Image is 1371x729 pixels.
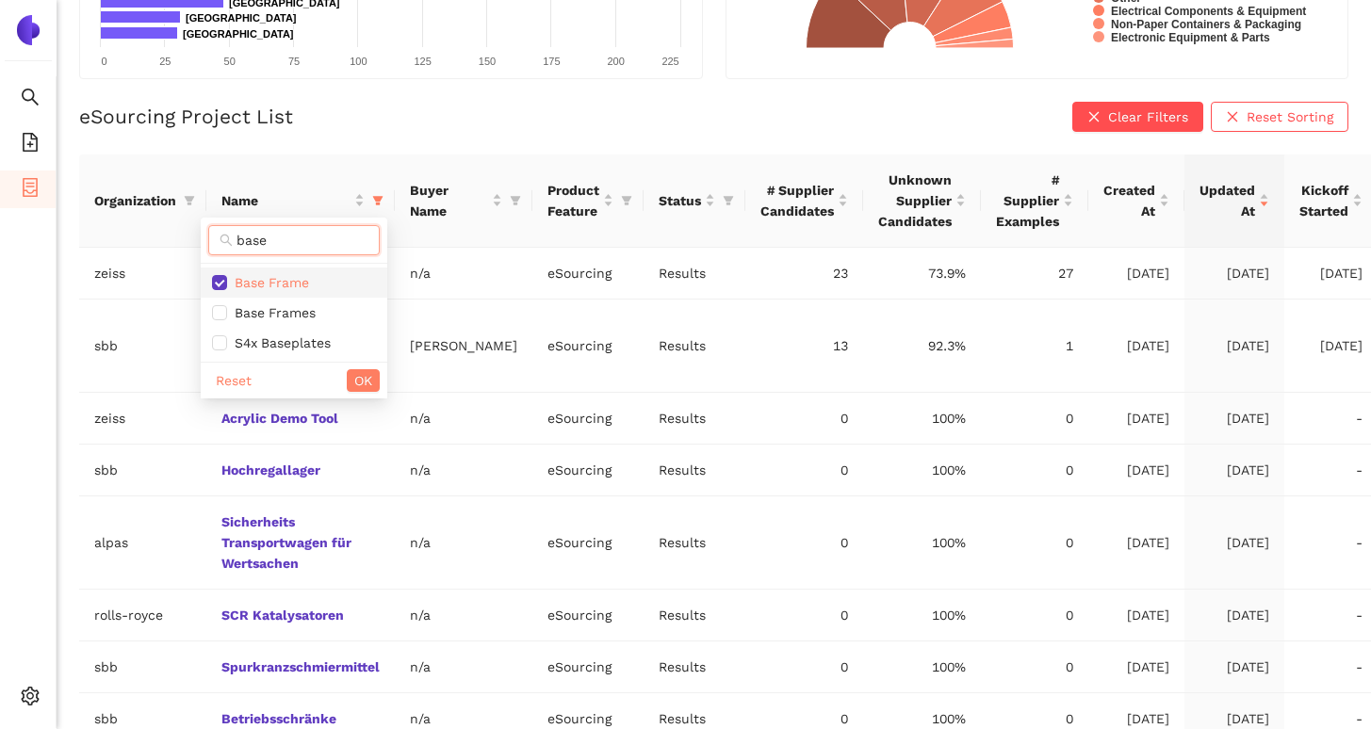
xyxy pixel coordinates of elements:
[479,56,496,67] text: 150
[644,445,745,496] td: Results
[863,393,981,445] td: 100%
[347,369,380,392] button: OK
[184,195,195,206] span: filter
[21,171,40,209] span: container
[79,248,206,300] td: zeiss
[723,195,734,206] span: filter
[1247,106,1333,127] span: Reset Sorting
[1072,102,1203,132] button: closeClear Filters
[227,305,316,320] span: Base Frames
[532,590,644,641] td: eSourcing
[659,190,701,211] span: Status
[506,176,525,225] span: filter
[1111,5,1306,18] text: Electrical Components & Equipment
[79,393,206,445] td: zeiss
[1111,31,1270,44] text: Electronic Equipment & Parts
[644,300,745,393] td: Results
[159,56,171,67] text: 25
[227,275,309,290] span: Base Frame
[745,445,863,496] td: 0
[981,154,1088,248] th: this column's title is # Supplier Examples,this column is sortable
[368,186,387,215] span: filter
[510,195,521,206] span: filter
[101,56,106,67] text: 0
[1088,445,1184,496] td: [DATE]
[221,190,351,211] span: Name
[644,393,745,445] td: Results
[532,300,644,393] td: eSourcing
[607,56,624,67] text: 200
[532,641,644,693] td: eSourcing
[79,496,206,590] td: alpas
[1088,641,1184,693] td: [DATE]
[1111,18,1301,31] text: Non-Paper Containers & Packaging
[237,230,368,251] input: Search in filters
[224,56,236,67] text: 50
[227,335,331,350] span: S4x Baseplates
[547,180,599,221] span: Product Feature
[661,56,678,67] text: 225
[1088,300,1184,393] td: [DATE]
[981,393,1088,445] td: 0
[719,186,738,215] span: filter
[644,590,745,641] td: Results
[863,300,981,393] td: 92.3%
[621,195,632,206] span: filter
[220,234,233,247] span: search
[863,445,981,496] td: 100%
[395,496,532,590] td: n/a
[981,445,1088,496] td: 0
[543,56,560,67] text: 175
[186,12,297,24] text: [GEOGRAPHIC_DATA]
[1088,393,1184,445] td: [DATE]
[395,154,532,248] th: this column's title is Buyer Name,this column is sortable
[395,590,532,641] td: n/a
[21,81,40,119] span: search
[644,248,745,300] td: Results
[532,154,644,248] th: this column's title is Product Feature,this column is sortable
[1184,300,1284,393] td: [DATE]
[79,103,293,130] h2: eSourcing Project List
[410,180,488,221] span: Buyer Name
[79,445,206,496] td: sbb
[863,496,981,590] td: 100%
[532,393,644,445] td: eSourcing
[1226,110,1239,125] span: close
[644,154,745,248] th: this column's title is Status,this column is sortable
[981,590,1088,641] td: 0
[644,641,745,693] td: Results
[1184,641,1284,693] td: [DATE]
[13,15,43,45] img: Logo
[79,590,206,641] td: rolls-royce
[863,641,981,693] td: 100%
[79,300,206,393] td: sbb
[1211,102,1348,132] button: closeReset Sorting
[21,126,40,164] span: file-add
[1184,496,1284,590] td: [DATE]
[354,370,372,391] span: OK
[183,28,294,40] text: [GEOGRAPHIC_DATA]
[288,56,300,67] text: 75
[863,154,981,248] th: this column's title is Unknown Supplier Candidates,this column is sortable
[1184,445,1284,496] td: [DATE]
[863,590,981,641] td: 100%
[745,641,863,693] td: 0
[532,445,644,496] td: eSourcing
[1184,590,1284,641] td: [DATE]
[981,248,1088,300] td: 27
[863,248,981,300] td: 73.9%
[745,590,863,641] td: 0
[878,170,952,232] span: Unknown Supplier Candidates
[1088,496,1184,590] td: [DATE]
[1088,248,1184,300] td: [DATE]
[395,248,532,300] td: n/a
[745,248,863,300] td: 23
[350,56,367,67] text: 100
[395,300,532,393] td: [PERSON_NAME]
[532,496,644,590] td: eSourcing
[532,248,644,300] td: eSourcing
[79,641,206,693] td: sbb
[94,190,176,211] span: Organization
[981,641,1088,693] td: 0
[414,56,431,67] text: 125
